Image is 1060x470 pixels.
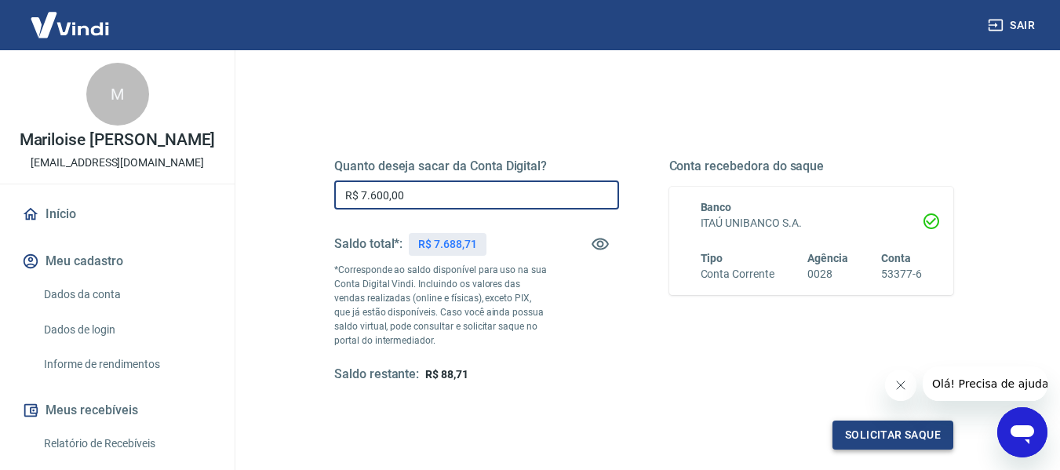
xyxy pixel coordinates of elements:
span: Conta [881,252,911,264]
p: Mariloise [PERSON_NAME] [20,132,216,148]
p: [EMAIL_ADDRESS][DOMAIN_NAME] [31,155,204,171]
button: Sair [985,11,1041,40]
a: Relatório de Recebíveis [38,428,216,460]
p: *Corresponde ao saldo disponível para uso na sua Conta Digital Vindi. Incluindo os valores das ve... [334,263,548,348]
button: Solicitar saque [832,421,953,450]
h6: 53377-6 [881,266,922,282]
a: Dados da conta [38,279,216,311]
h6: 0028 [807,266,848,282]
img: Vindi [19,1,121,49]
a: Dados de login [38,314,216,346]
iframe: Mensagem da empresa [923,366,1047,401]
span: R$ 88,71 [425,368,468,381]
iframe: Fechar mensagem [885,370,916,401]
h5: Saldo restante: [334,366,419,383]
h5: Quanto deseja sacar da Conta Digital? [334,158,619,174]
a: Informe de rendimentos [38,348,216,381]
h6: ITAÚ UNIBANCO S.A. [701,215,923,231]
div: M [86,63,149,126]
a: Início [19,197,216,231]
span: Banco [701,201,732,213]
button: Meus recebíveis [19,393,216,428]
iframe: Botão para abrir a janela de mensagens [997,407,1047,457]
h5: Saldo total*: [334,236,403,252]
h6: Conta Corrente [701,266,774,282]
span: Tipo [701,252,723,264]
button: Meu cadastro [19,244,216,279]
h5: Conta recebedora do saque [669,158,954,174]
span: Olá! Precisa de ajuda? [9,11,132,24]
span: Agência [807,252,848,264]
p: R$ 7.688,71 [418,236,476,253]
